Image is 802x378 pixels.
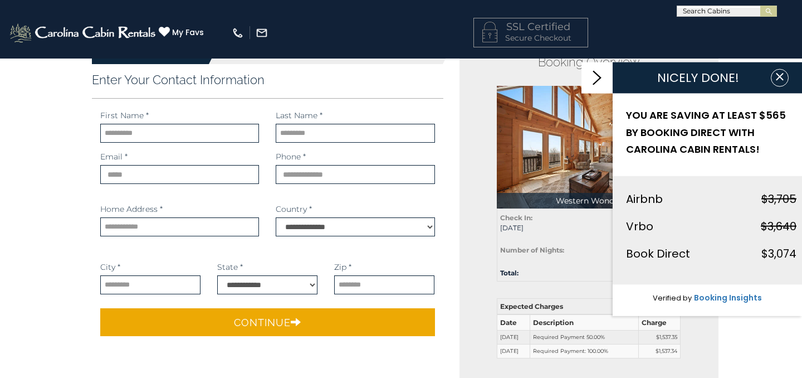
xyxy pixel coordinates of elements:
label: Phone * [276,151,306,162]
span: Book Direct [626,245,690,261]
button: Continue [100,308,435,336]
strong: Number of Nights: [500,246,564,254]
span: My Favs [172,27,204,38]
label: Country * [276,203,312,215]
label: City * [100,261,120,273]
h2: YOU ARE SAVING AT LEAST $565 BY BOOKING DIRECT WITH CAROLINA CABIN RENTALS! [626,107,796,158]
h2: Booking Overview [497,55,681,69]
h3: Enter Your Contact Information [92,72,443,87]
p: Western Wonder [497,193,681,209]
label: Zip * [334,261,351,273]
td: Required Payment 50.00% [530,331,639,345]
td: [DATE] [497,345,530,358]
td: [DATE] [497,331,530,345]
strike: $3,640 [761,218,796,234]
img: LOCKICON1.png [482,22,497,42]
label: State * [217,261,243,273]
img: 1755530775_thumbnail.jpeg [497,86,681,209]
span: [DATE] [500,223,580,232]
td: $1,537.35 [639,331,681,345]
a: Booking Insights [694,292,762,303]
th: Date [497,314,530,331]
th: Charge [639,314,681,331]
div: Vrbo [626,216,653,235]
label: First Name * [100,110,149,121]
td: $1,537.34 [639,345,681,358]
span: Verified by [653,292,692,303]
strike: $3,705 [761,191,796,206]
strong: Check In: [500,214,532,222]
strong: Total: [500,269,519,277]
label: Home Address * [100,203,163,215]
img: phone-regular-white.png [232,27,244,39]
th: Expected Charges [497,299,681,315]
h1: NICELY DONE! [626,71,771,85]
div: Airbnb [626,189,663,208]
h4: SSL Certified [482,22,579,33]
td: Required Payment: 100.00% [530,345,639,358]
img: mail-regular-white.png [256,27,268,39]
th: Description [530,314,639,331]
label: Last Name * [276,110,322,121]
p: Secure Checkout [482,32,579,43]
img: White-1-2.png [8,22,159,44]
div: $3,074.69 [589,267,686,277]
a: My Favs [159,26,207,38]
div: $3,074 [761,244,796,263]
span: [DATE] [597,223,677,232]
label: Email * [100,151,128,162]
